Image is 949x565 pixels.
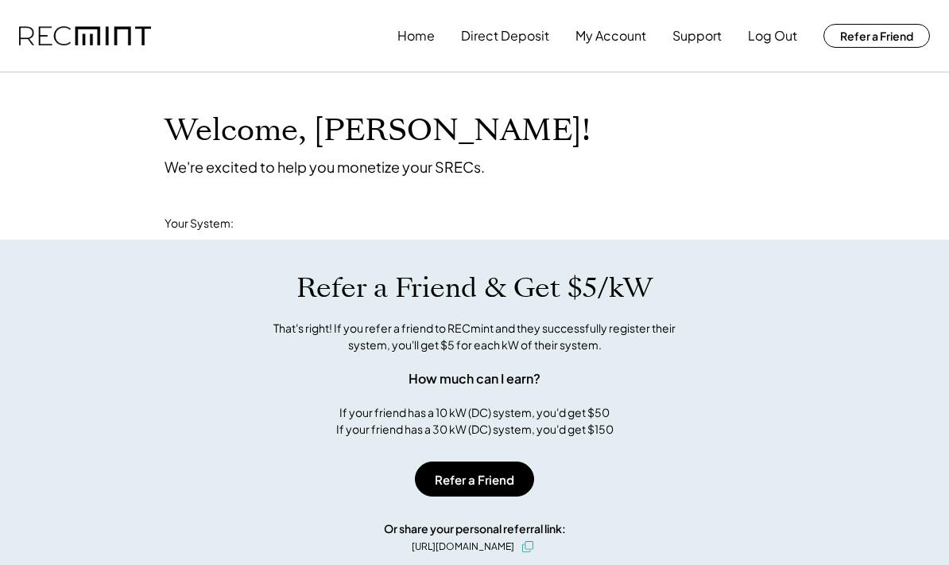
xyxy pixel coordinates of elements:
div: How much can I earn? [409,369,540,388]
h1: Welcome, [PERSON_NAME]! [165,112,591,150]
button: Support [672,20,722,52]
img: recmint-logotype%403x.png [19,26,151,46]
button: click to copy [518,537,537,556]
button: Direct Deposit [461,20,549,52]
div: If your friend has a 10 kW (DC) system, you'd get $50 If your friend has a 30 kW (DC) system, you... [336,404,614,438]
div: We're excited to help you monetize your SRECs. [165,158,485,176]
h1: Refer a Friend & Get $5/kW [296,271,653,305]
button: Home [397,20,435,52]
button: My Account [575,20,646,52]
div: Or share your personal referral link: [384,520,566,537]
div: Your System: [165,216,234,232]
button: Refer a Friend [415,462,534,497]
button: Refer a Friend [823,24,930,48]
button: Log Out [748,20,797,52]
div: [URL][DOMAIN_NAME] [412,540,514,554]
div: That's right! If you refer a friend to RECmint and they successfully register their system, you'l... [256,320,693,353]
